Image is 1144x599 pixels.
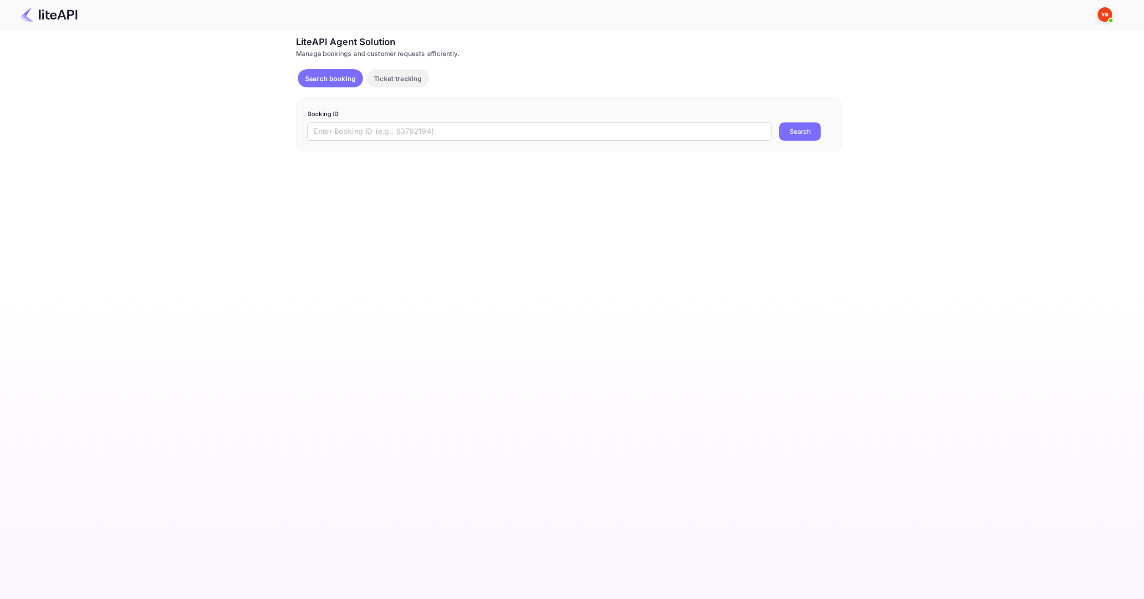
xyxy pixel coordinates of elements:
p: Ticket tracking [374,74,422,83]
input: Enter Booking ID (e.g., 63782194) [307,122,772,141]
img: LiteAPI Logo [20,7,77,22]
button: Search [779,122,821,141]
img: Yandex Support [1098,7,1112,22]
p: Search booking [305,74,356,83]
p: Booking ID [307,110,831,119]
div: Manage bookings and customer requests efficiently. [296,49,843,58]
div: LiteAPI Agent Solution [296,35,843,49]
